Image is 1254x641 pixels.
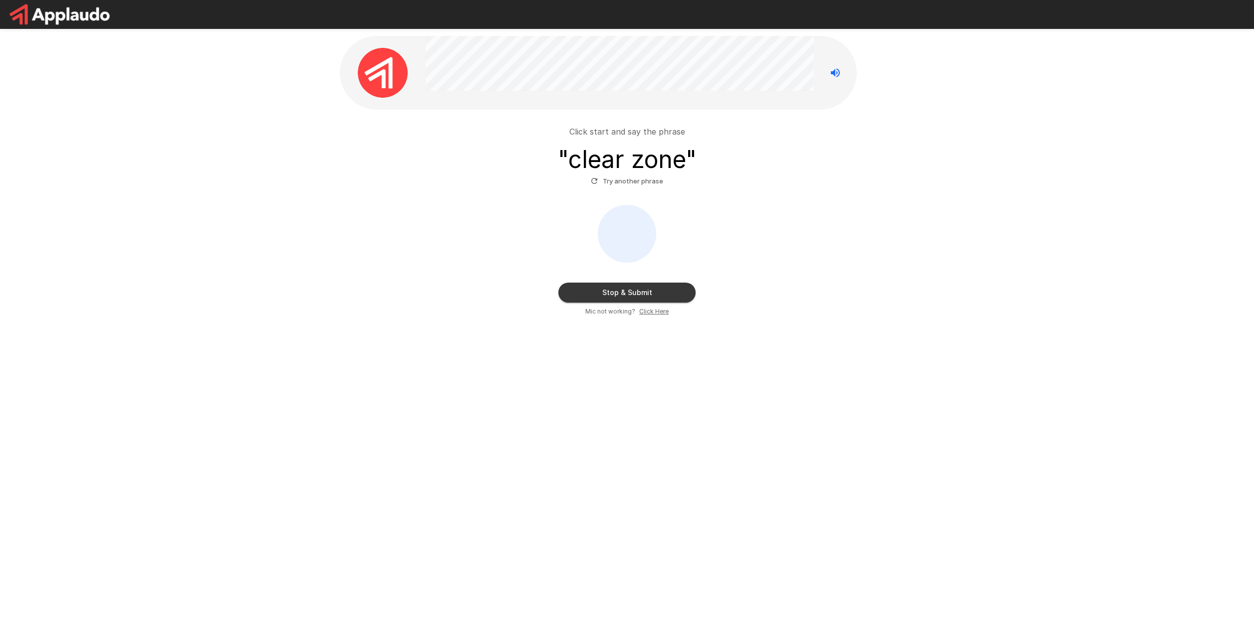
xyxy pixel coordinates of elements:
p: Click start and say the phrase [569,126,685,138]
button: Try another phrase [588,173,666,189]
button: Stop reading questions aloud [825,63,845,83]
button: Stop & Submit [558,283,696,303]
img: applaudo_avatar.png [358,48,408,98]
u: Click Here [639,308,669,315]
h3: " clear zone " [558,146,697,173]
span: Mic not working? [585,307,635,317]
